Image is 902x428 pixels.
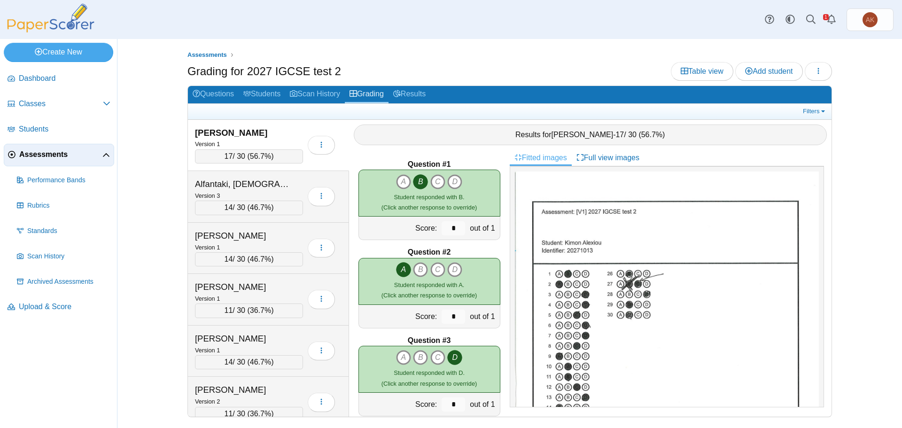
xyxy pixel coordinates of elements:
span: Add student [745,67,793,75]
span: Students [19,124,110,134]
div: [PERSON_NAME] [195,333,289,345]
i: B [413,174,428,189]
span: Assessments [187,51,227,58]
span: Anna Kostouki [866,16,875,23]
small: Version 2 [195,398,220,405]
a: Create New [4,43,113,62]
span: 36.7% [250,306,271,314]
div: [PERSON_NAME] [195,127,289,139]
span: 11 [225,306,233,314]
small: (Click another response to override) [381,194,477,211]
a: Upload & Score [4,296,114,319]
span: Dashboard [19,73,110,84]
small: Version 1 [195,140,220,148]
small: Version 3 [195,192,220,199]
div: [PERSON_NAME] [195,384,289,396]
div: out of 1 [467,393,499,416]
i: C [430,350,445,365]
b: Question #1 [408,159,451,170]
a: PaperScorer [4,26,98,34]
a: Performance Bands [13,169,114,192]
small: (Click another response to override) [381,281,477,299]
span: Upload & Score [19,302,110,312]
i: C [430,174,445,189]
a: Standards [13,220,114,242]
span: Archived Assessments [27,277,110,287]
span: Anna Kostouki [863,12,878,27]
a: Grading [345,86,389,103]
a: Full view images [572,150,644,166]
span: 17 [615,131,624,139]
a: Scan History [285,86,345,103]
div: Alfantaki, [DEMOGRAPHIC_DATA] [195,178,289,190]
div: Results for - / 30 ( ) [354,125,827,145]
span: 46.7% [250,358,271,366]
div: [PERSON_NAME] [195,230,289,242]
span: Assessments [19,149,102,160]
span: Table view [681,67,723,75]
span: Performance Bands [27,176,110,185]
span: Scan History [27,252,110,261]
div: out of 1 [467,217,499,240]
span: 56.7% [641,131,662,139]
span: 36.7% [250,410,271,418]
a: Students [239,86,285,103]
a: Students [4,118,114,141]
i: A [396,174,411,189]
div: / 30 ( ) [195,355,303,369]
a: Classes [4,93,114,116]
span: Classes [19,99,103,109]
span: Standards [27,226,110,236]
span: 11 [225,410,233,418]
small: Version 1 [195,347,220,354]
i: D [447,262,462,277]
div: out of 1 [467,305,499,328]
a: Assessments [4,144,114,166]
a: Questions [188,86,239,103]
div: / 30 ( ) [195,149,303,163]
a: Anna Kostouki [847,8,894,31]
a: Archived Assessments [13,271,114,293]
img: PaperScorer [4,4,98,32]
a: Results [389,86,430,103]
i: A [396,262,411,277]
span: 14 [225,203,233,211]
div: [PERSON_NAME] [195,281,289,293]
i: B [413,350,428,365]
a: Filters [801,107,829,116]
div: Score: [359,217,440,240]
a: Table view [671,62,733,81]
b: Question #3 [408,335,451,346]
span: Student responded with B. [394,194,465,201]
a: Fitted images [510,150,572,166]
span: Student responded with D. [394,369,465,376]
i: A [396,350,411,365]
div: / 30 ( ) [195,252,303,266]
span: Rubrics [27,201,110,210]
span: 14 [225,255,233,263]
i: B [413,262,428,277]
a: Scan History [13,245,114,268]
div: / 30 ( ) [195,407,303,421]
span: 46.7% [250,203,271,211]
div: / 30 ( ) [195,303,303,318]
span: [PERSON_NAME] [552,131,614,139]
b: Question #2 [408,247,451,257]
span: 56.7% [250,152,271,160]
div: / 30 ( ) [195,201,303,215]
div: Score: [359,305,440,328]
div: Score: [359,393,440,416]
a: Add student [735,62,802,81]
small: Version 1 [195,244,220,251]
a: Alerts [821,9,842,30]
span: 14 [225,358,233,366]
i: D [447,174,462,189]
small: Version 1 [195,295,220,302]
span: 46.7% [250,255,271,263]
span: 17 [225,152,233,160]
small: (Click another response to override) [381,369,477,387]
i: D [447,350,462,365]
a: Assessments [185,49,229,61]
a: Dashboard [4,68,114,90]
span: Student responded with A. [394,281,464,288]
